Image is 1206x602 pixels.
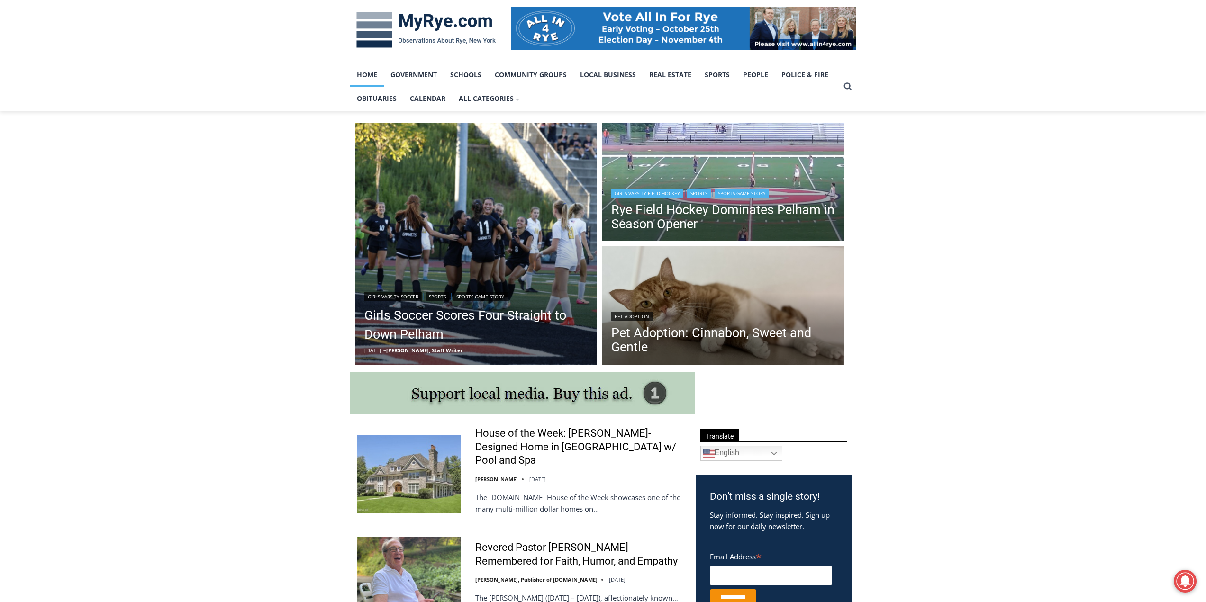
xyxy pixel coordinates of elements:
a: Intern @ [DOMAIN_NAME] [228,92,459,118]
a: Local Business [573,63,643,87]
time: [DATE] [529,476,546,483]
a: Rye Field Hockey Dominates Pelham in Season Opener [611,203,835,231]
a: Pet Adoption: Cinnabon, Sweet and Gentle [611,326,835,354]
a: Girls Varsity Field Hockey [611,189,683,198]
a: Sports [698,63,736,87]
a: Government [384,63,444,87]
span: Open Tues. - Sun. [PHONE_NUMBER] [3,98,93,134]
img: (PHOTO: Cinnabon. Contributed.) [602,246,844,367]
a: Police & Fire [775,63,835,87]
span: Intern @ [DOMAIN_NAME] [248,94,439,116]
time: [DATE] [609,576,626,583]
a: Obituaries [350,87,403,110]
a: English [700,446,782,461]
label: Email Address [710,547,832,564]
img: House of the Week: Rich Granoff-Designed Home in Greenwich w/ Pool and Spa [357,435,461,513]
a: Open Tues. - Sun. [PHONE_NUMBER] [0,95,95,118]
a: Schools [444,63,488,87]
a: House of the Week: [PERSON_NAME]-Designed Home in [GEOGRAPHIC_DATA] w/ Pool and Spa [475,427,683,467]
a: [PERSON_NAME], Publisher of [DOMAIN_NAME] [475,576,598,583]
h3: Don’t miss a single story! [710,489,837,504]
a: Sports Game Story [715,189,769,198]
a: Revered Pastor [PERSON_NAME] Remembered for Faith, Humor, and Empathy [475,541,683,568]
a: [PERSON_NAME] [475,476,518,483]
img: support local media, buy this ad [350,372,695,414]
a: Sports [687,189,711,198]
img: en [703,448,715,459]
nav: Primary Navigation [350,63,839,111]
button: View Search Form [839,78,856,95]
div: | | [364,290,588,301]
a: People [736,63,775,87]
div: "I learned about the history of a place I’d honestly never considered even as a resident of [GEOG... [239,0,448,92]
a: Home [350,63,384,87]
a: Read More Rye Field Hockey Dominates Pelham in Season Opener [602,123,844,244]
img: MyRye.com [350,5,502,54]
a: Read More Pet Adoption: Cinnabon, Sweet and Gentle [602,246,844,367]
a: Sports Game Story [453,292,508,301]
p: The [DOMAIN_NAME] House of the Week showcases one of the many multi-million dollar homes on… [475,492,683,514]
a: [PERSON_NAME], Staff Writer [386,347,463,354]
a: Girls Soccer Scores Four Straight to Down Pelham [364,306,588,344]
button: Child menu of All Categories [452,87,527,110]
a: Community Groups [488,63,573,87]
time: [DATE] [364,347,381,354]
a: Read More Girls Soccer Scores Four Straight to Down Pelham [355,123,598,365]
span: – [383,347,386,354]
a: Pet Adoption [611,312,653,321]
a: Sports [426,292,449,301]
a: Real Estate [643,63,698,87]
p: Stay informed. Stay inspired. Sign up now for our daily newsletter. [710,509,837,532]
a: Calendar [403,87,452,110]
img: All in for Rye [511,7,856,50]
a: Girls Varsity Soccer [364,292,422,301]
span: Translate [700,429,739,442]
img: (PHOTO: Rye Girls Soccer's Samantha Yeh scores a goal in her team's 4-1 victory over Pelham on Se... [355,123,598,365]
img: (PHOTO: The Rye Girls Field Hockey Team defeated Pelham 3-0 on Tuesday to move to 3-0 in 2024.) [602,123,844,244]
div: | | [611,187,835,198]
div: Located at [STREET_ADDRESS][PERSON_NAME] [98,59,139,113]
